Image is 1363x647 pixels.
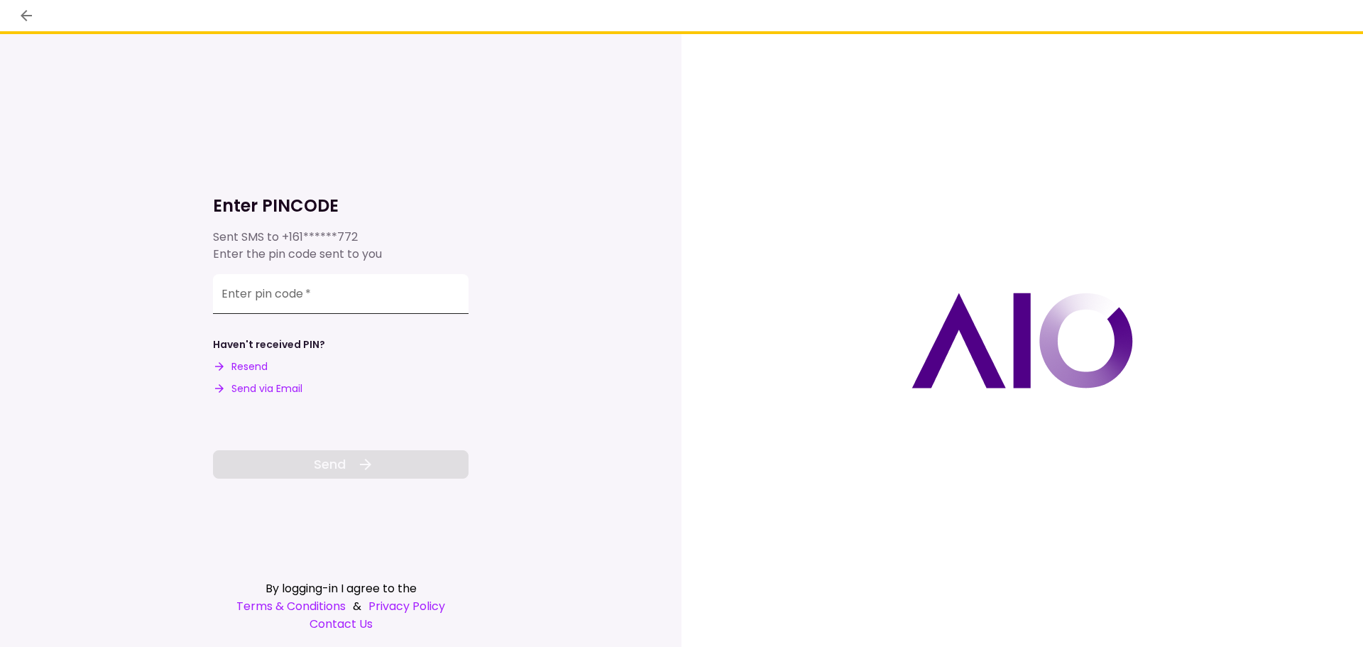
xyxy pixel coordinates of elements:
button: Resend [213,359,268,374]
img: AIO logo [912,293,1133,388]
div: Sent SMS to Enter the pin code sent to you [213,229,469,263]
span: Send [314,455,346,474]
button: back [14,4,38,28]
div: & [213,597,469,615]
a: Privacy Policy [368,597,445,615]
div: Haven't received PIN? [213,337,325,352]
div: By logging-in I agree to the [213,580,469,597]
button: Send [213,450,469,479]
a: Contact Us [213,615,469,633]
h1: Enter PINCODE [213,195,469,217]
button: Send via Email [213,381,302,396]
a: Terms & Conditions [236,597,346,615]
